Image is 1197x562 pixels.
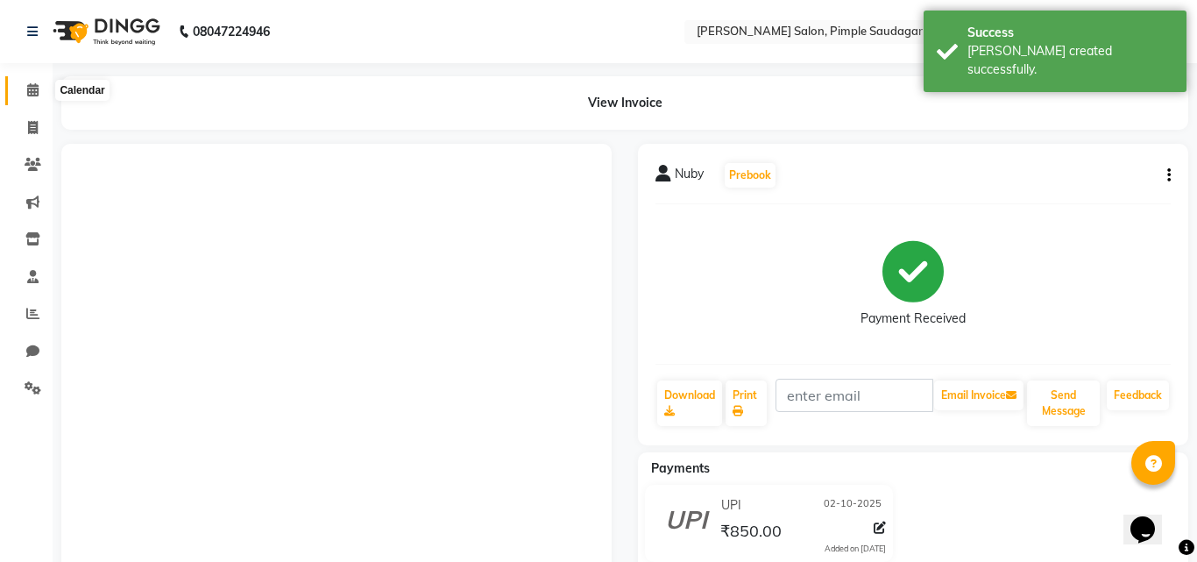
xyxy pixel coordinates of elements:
div: Success [967,24,1173,42]
iframe: chat widget [1123,492,1179,544]
a: Download [657,381,722,426]
div: View Invoice [61,76,1188,130]
input: enter email [776,379,933,412]
img: logo [45,7,165,56]
a: Print [726,381,767,426]
button: Send Message [1027,381,1100,426]
div: Payment Received [861,309,966,328]
div: Added on [DATE] [825,543,886,555]
a: Feedback [1107,381,1169,410]
button: Email Invoice [934,381,1023,410]
div: Bill created successfully. [967,42,1173,79]
div: Calendar [55,80,109,101]
span: ₹850.00 [720,521,782,545]
button: Prebook [725,163,776,188]
b: 08047224946 [193,7,270,56]
span: Nuby [675,165,704,189]
span: 02-10-2025 [824,496,882,515]
span: Payments [651,460,710,476]
span: UPI [721,496,741,515]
